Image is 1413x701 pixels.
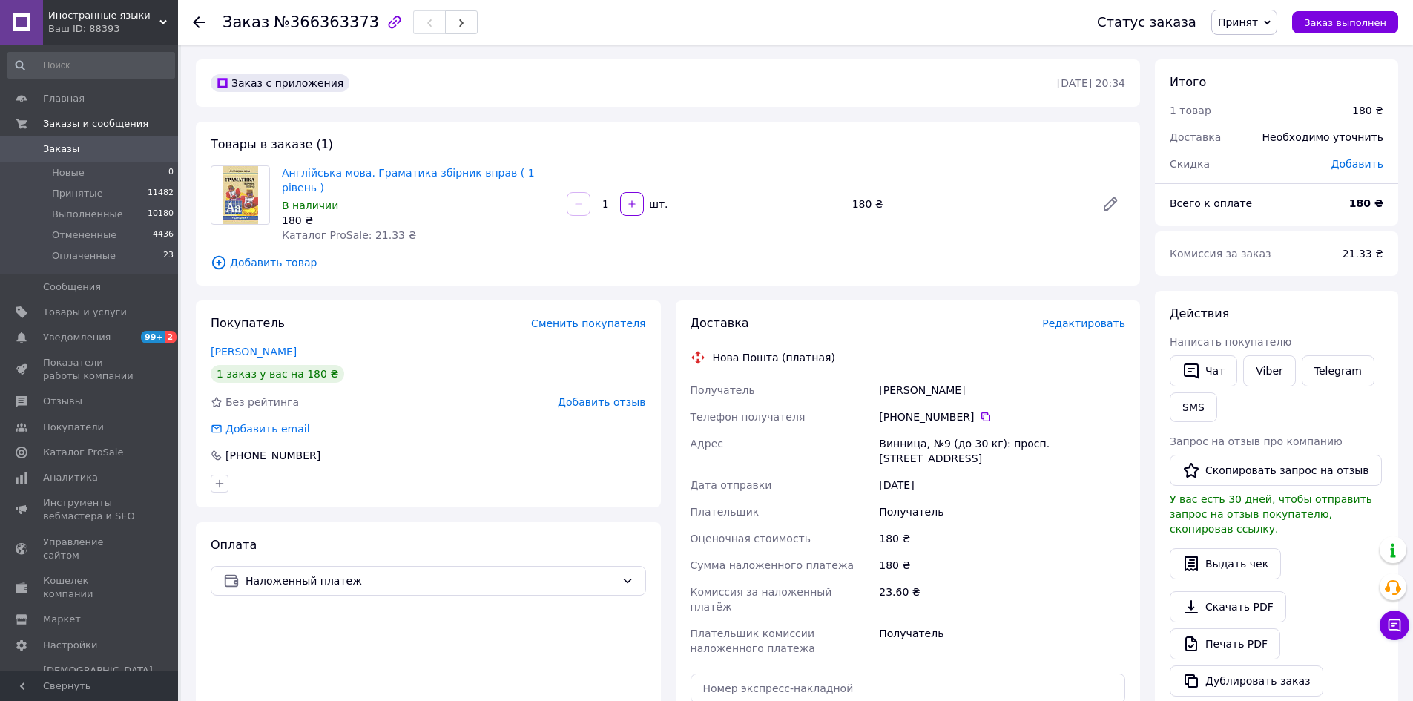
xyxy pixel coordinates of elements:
span: Действия [1170,306,1229,320]
span: Сумма наложенного платежа [691,559,854,571]
span: Выполненные [52,208,123,221]
div: Заказ с приложения [211,74,349,92]
span: Оценочная стоимость [691,533,811,544]
a: Скачать PDF [1170,591,1286,622]
span: Каталог ProSale: 21.33 ₴ [282,229,416,241]
span: Телефон получателя [691,411,806,423]
span: Маркет [43,613,81,626]
span: Принятые [52,187,103,200]
span: Адрес [691,438,723,450]
button: Выдать чек [1170,548,1281,579]
div: Получатель [876,498,1128,525]
input: Поиск [7,52,175,79]
a: Редактировать [1096,189,1125,219]
a: Англійська мова. Граматика збірник вправ ( 1 рівень ) [282,167,535,194]
span: Доставка [1170,131,1221,143]
span: 1 товар [1170,105,1211,116]
div: Статус заказа [1097,15,1196,30]
span: Заказ [223,13,269,31]
span: 99+ [141,331,165,343]
span: 23 [163,249,174,263]
div: 23.60 ₴ [876,579,1128,620]
span: 4436 [153,228,174,242]
span: Товары и услуги [43,306,127,319]
span: 11482 [148,187,174,200]
div: [PERSON_NAME] [876,377,1128,404]
span: Плательщик [691,506,760,518]
div: Добавить email [209,421,312,436]
button: Чат [1170,355,1237,386]
div: Ваш ID: 88393 [48,22,178,36]
span: В наличии [282,200,338,211]
span: Управление сайтом [43,536,137,562]
span: Сообщения [43,280,101,294]
span: Добавить [1331,158,1383,170]
span: Дата отправки [691,479,772,491]
span: Отзывы [43,395,82,408]
span: У вас есть 30 дней, чтобы отправить запрос на отзыв покупателю, скопировав ссылку. [1170,493,1372,535]
span: Покупатель [211,316,285,330]
span: Главная [43,92,85,105]
div: 180 ₴ [846,194,1090,214]
div: Вернуться назад [193,15,205,30]
span: Оплаченные [52,249,116,263]
span: Товары в заказе (1) [211,137,333,151]
button: SMS [1170,392,1217,422]
span: Плательщик комиссии наложенного платежа [691,628,815,654]
span: Редактировать [1042,317,1125,329]
span: Иностранные языки [48,9,159,22]
div: [DATE] [876,472,1128,498]
span: Заказы [43,142,79,156]
span: Без рейтинга [225,396,299,408]
span: Доставка [691,316,749,330]
span: Отмененные [52,228,116,242]
span: Принят [1218,16,1258,28]
div: [PHONE_NUMBER] [879,409,1125,424]
a: Viber [1243,355,1295,386]
a: [PERSON_NAME] [211,346,297,358]
span: 21.33 ₴ [1343,248,1383,260]
div: шт. [645,197,669,211]
div: 180 ₴ [1352,103,1383,118]
b: 180 ₴ [1349,197,1383,209]
span: Сменить покупателя [531,317,645,329]
span: Комиссия за наложенный платёж [691,586,832,613]
div: 1 заказ у вас на 180 ₴ [211,365,344,383]
span: Всего к оплате [1170,197,1252,209]
span: Комиссия за заказ [1170,248,1271,260]
div: 180 ₴ [876,552,1128,579]
div: Добавить email [224,421,312,436]
span: Получатель [691,384,755,396]
span: Кошелек компании [43,574,137,601]
span: Инструменты вебмастера и SEO [43,496,137,523]
span: Каталог ProSale [43,446,123,459]
span: Скидка [1170,158,1210,170]
button: Заказ выполнен [1292,11,1398,33]
button: Дублировать заказ [1170,665,1323,697]
span: Добавить товар [211,254,1125,271]
div: 180 ₴ [876,525,1128,552]
div: 180 ₴ [282,213,555,228]
span: Наложенный платеж [246,573,616,589]
a: Telegram [1302,355,1374,386]
span: Итого [1170,75,1206,89]
span: Оплата [211,538,257,552]
button: Скопировать запрос на отзыв [1170,455,1382,486]
span: Показатели работы компании [43,356,137,383]
span: Новые [52,166,85,180]
span: Заказ выполнен [1304,17,1386,28]
span: Уведомления [43,331,111,344]
span: Написать покупателю [1170,336,1291,348]
span: №366363373 [274,13,379,31]
span: Запрос на отзыв про компанию [1170,435,1343,447]
button: Чат с покупателем [1380,611,1409,640]
span: Настройки [43,639,97,652]
span: 2 [165,331,177,343]
div: [PHONE_NUMBER] [224,448,322,463]
span: Добавить отзыв [558,396,645,408]
span: 10180 [148,208,174,221]
span: 0 [168,166,174,180]
div: Получатель [876,620,1128,662]
div: Винница, №9 (до 30 кг): просп. [STREET_ADDRESS] [876,430,1128,472]
span: Заказы и сообщения [43,117,148,131]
